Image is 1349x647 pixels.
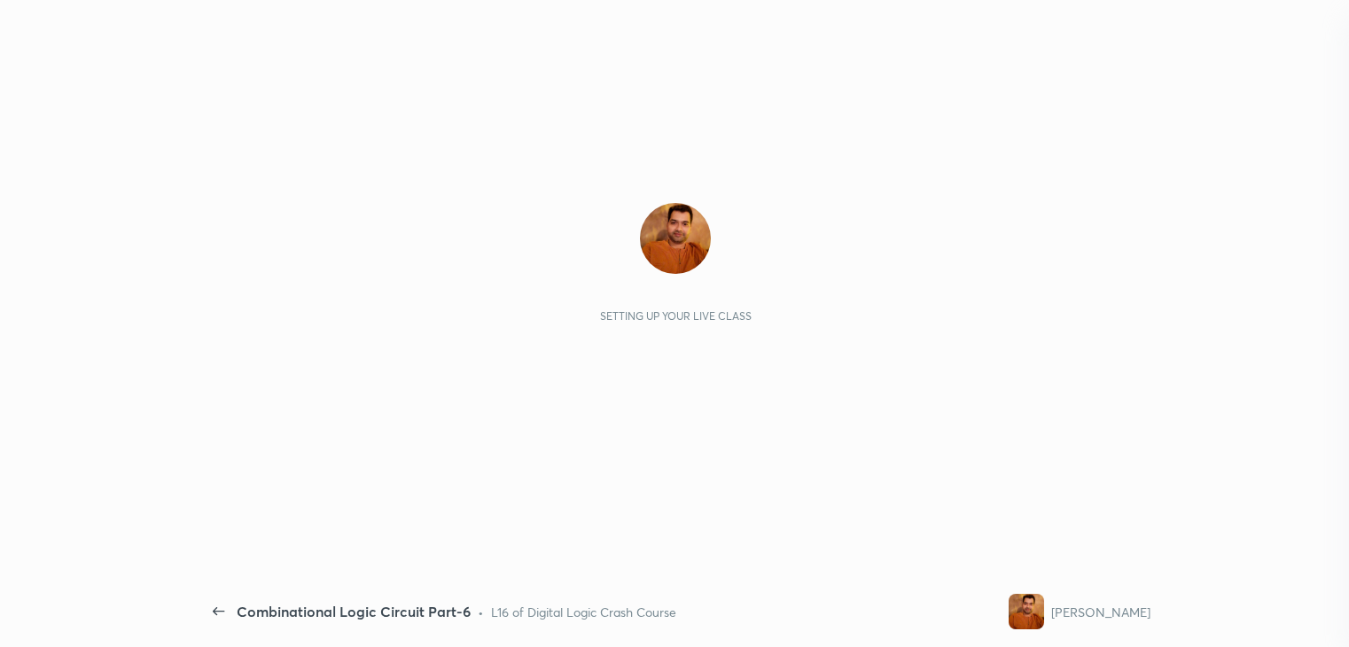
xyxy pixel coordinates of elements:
div: [PERSON_NAME] [1051,603,1150,621]
img: 5786bad726924fb0bb2bae2edf64aade.jpg [640,203,711,274]
div: • [478,603,484,621]
div: L16 of Digital Logic Crash Course [491,603,676,621]
div: Combinational Logic Circuit Part-6 [237,601,471,622]
div: Setting up your live class [600,309,752,323]
img: 5786bad726924fb0bb2bae2edf64aade.jpg [1009,594,1044,629]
